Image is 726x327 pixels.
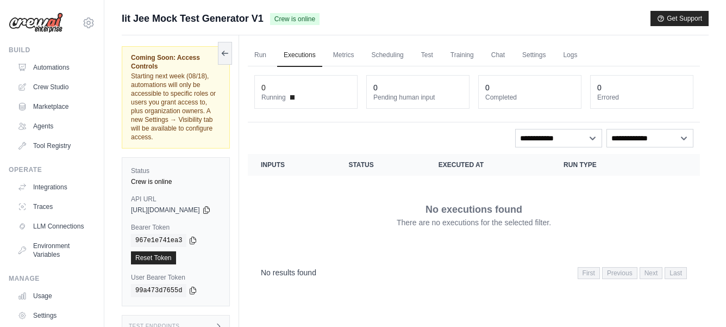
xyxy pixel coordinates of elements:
span: Previous [602,267,637,279]
section: Crew executions table [248,154,700,286]
a: Reset Token [131,251,176,264]
a: Automations [13,59,95,76]
dt: Completed [485,93,574,102]
a: LLM Connections [13,218,95,235]
button: Get Support [650,11,709,26]
th: Executed at [425,154,550,176]
label: API URL [131,195,221,203]
a: Environment Variables [13,237,95,263]
a: Settings [516,44,552,67]
a: Executions [277,44,322,67]
nav: Pagination [578,267,687,279]
span: Running [261,93,286,102]
div: 0 [261,82,266,93]
a: Logs [556,44,584,67]
a: Marketplace [13,98,95,115]
p: No results found [261,267,316,278]
div: Build [9,46,95,54]
a: Integrations [13,178,95,196]
code: 99a473d7655d [131,284,186,297]
label: User Bearer Token [131,273,221,282]
p: There are no executions for the selected filter. [397,217,551,228]
span: Starting next week (08/18), automations will only be accessible to specific roles or users you gr... [131,72,216,141]
dt: Pending human input [373,93,462,102]
p: No executions found [425,202,522,217]
div: Manage [9,274,95,283]
div: 0 [373,82,378,93]
a: Usage [13,287,95,305]
label: Status [131,166,221,175]
a: Agents [13,118,95,135]
a: Tool Registry [13,137,95,155]
a: Test [415,44,440,67]
div: 0 [485,82,490,93]
a: Metrics [327,44,361,67]
span: Crew is online [270,13,320,25]
a: Scheduling [365,44,410,67]
div: Operate [9,165,95,174]
img: Logo [9,13,63,33]
a: Crew Studio [13,78,95,96]
span: Last [665,267,687,279]
span: First [578,267,600,279]
nav: Pagination [248,258,700,286]
a: Run [248,44,273,67]
span: Coming Soon: Access Controls [131,53,221,71]
a: Traces [13,198,95,215]
div: Crew is online [131,177,221,186]
div: 0 [597,82,602,93]
span: Next [640,267,663,279]
th: Inputs [248,154,335,176]
a: Settings [13,307,95,324]
dt: Errored [597,93,686,102]
a: Training [444,44,480,67]
th: Status [335,154,425,176]
span: [URL][DOMAIN_NAME] [131,206,200,214]
label: Bearer Token [131,223,221,232]
a: Chat [485,44,511,67]
code: 967e1e741ea3 [131,234,186,247]
span: Iit Jee Mock Test Generator V1 [122,11,264,26]
th: Run Type [550,154,654,176]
